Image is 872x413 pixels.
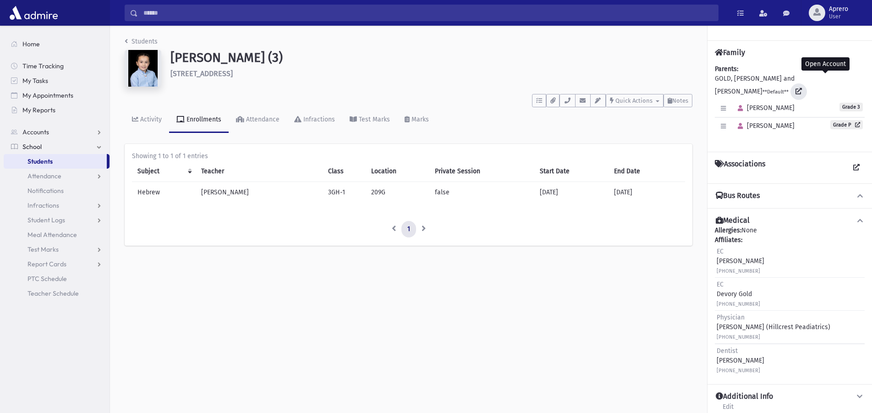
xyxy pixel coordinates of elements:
[342,107,397,133] a: Test Marks
[125,50,161,87] img: 2QAAAAAAAAAAAAAAAAAAAAAAAAAAAAAAAAAAAAAAAAAAAAAAAAAAAAAAAAAAAAAAAAAAAAAAAAAAAAAAAAAAAAAAAAAAAAAAA...
[229,107,287,133] a: Attendance
[27,275,67,283] span: PTC Schedule
[716,392,773,402] h4: Additional Info
[717,301,760,307] small: [PHONE_NUMBER]
[717,247,764,275] div: [PERSON_NAME]
[138,5,718,21] input: Search
[715,48,745,57] h4: Family
[4,37,110,51] a: Home
[715,226,741,234] b: Allergies:
[4,227,110,242] a: Meal Attendance
[27,172,61,180] span: Attendance
[4,198,110,213] a: Infractions
[716,191,760,201] h4: Bus Routes
[534,161,608,182] th: Start Date
[715,160,765,176] h4: Associations
[4,213,110,227] a: Student Logs
[717,346,764,375] div: [PERSON_NAME]
[717,268,760,274] small: [PHONE_NUMBER]
[609,182,685,203] td: [DATE]
[366,182,429,203] td: 209G
[287,107,342,133] a: Infractions
[125,107,169,133] a: Activity
[170,69,692,78] h6: [STREET_ADDRESS]
[4,154,107,169] a: Students
[717,248,724,255] span: EC
[4,73,110,88] a: My Tasks
[606,94,664,107] button: Quick Actions
[132,182,196,203] td: Hebrew
[4,242,110,257] a: Test Marks
[672,97,688,104] span: Notes
[185,116,221,123] div: Enrollments
[839,103,863,111] span: Grade 3
[22,77,48,85] span: My Tasks
[196,161,323,182] th: Teacher
[4,59,110,73] a: Time Tracking
[22,128,49,136] span: Accounts
[410,116,429,123] div: Marks
[429,182,535,203] td: false
[22,62,64,70] span: Time Tracking
[664,94,692,107] button: Notes
[734,122,795,130] span: [PERSON_NAME]
[717,280,760,308] div: Devory Gold
[534,182,608,203] td: [DATE]
[716,216,750,226] h4: Medical
[830,120,863,129] a: Grade P
[4,103,110,117] a: My Reports
[715,65,738,73] b: Parents:
[615,97,653,104] span: Quick Actions
[22,106,55,114] span: My Reports
[7,4,60,22] img: AdmirePro
[829,6,848,13] span: Aprero
[401,221,416,237] a: 1
[829,13,848,20] span: User
[22,40,40,48] span: Home
[27,157,53,165] span: Students
[323,182,366,203] td: 3GH-1
[715,191,865,201] button: Bus Routes
[734,104,795,112] span: [PERSON_NAME]
[4,271,110,286] a: PTC Schedule
[22,143,42,151] span: School
[717,368,760,374] small: [PHONE_NUMBER]
[4,183,110,198] a: Notifications
[715,392,865,402] button: Additional Info
[609,161,685,182] th: End Date
[302,116,335,123] div: Infractions
[717,281,724,288] span: EC
[357,116,390,123] div: Test Marks
[169,107,229,133] a: Enrollments
[4,139,110,154] a: School
[848,160,865,176] a: View all Associations
[138,116,162,123] div: Activity
[715,64,865,144] div: GOLD, [PERSON_NAME] and [PERSON_NAME]
[4,257,110,271] a: Report Cards
[22,91,73,99] span: My Appointments
[4,286,110,301] a: Teacher Schedule
[715,226,865,377] div: None
[27,260,66,268] span: Report Cards
[715,236,742,244] b: Affiliates:
[801,57,850,71] div: Open Account
[244,116,280,123] div: Attendance
[323,161,366,182] th: Class
[132,161,196,182] th: Subject
[27,216,65,224] span: Student Logs
[429,161,535,182] th: Private Session
[4,88,110,103] a: My Appointments
[717,347,738,355] span: Dentist
[4,125,110,139] a: Accounts
[196,182,323,203] td: [PERSON_NAME]
[170,50,692,66] h1: [PERSON_NAME] (3)
[125,38,158,45] a: Students
[27,289,79,297] span: Teacher Schedule
[397,107,436,133] a: Marks
[27,231,77,239] span: Meal Attendance
[366,161,429,182] th: Location
[717,334,760,340] small: [PHONE_NUMBER]
[27,201,59,209] span: Infractions
[27,245,59,253] span: Test Marks
[717,314,745,321] span: Physician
